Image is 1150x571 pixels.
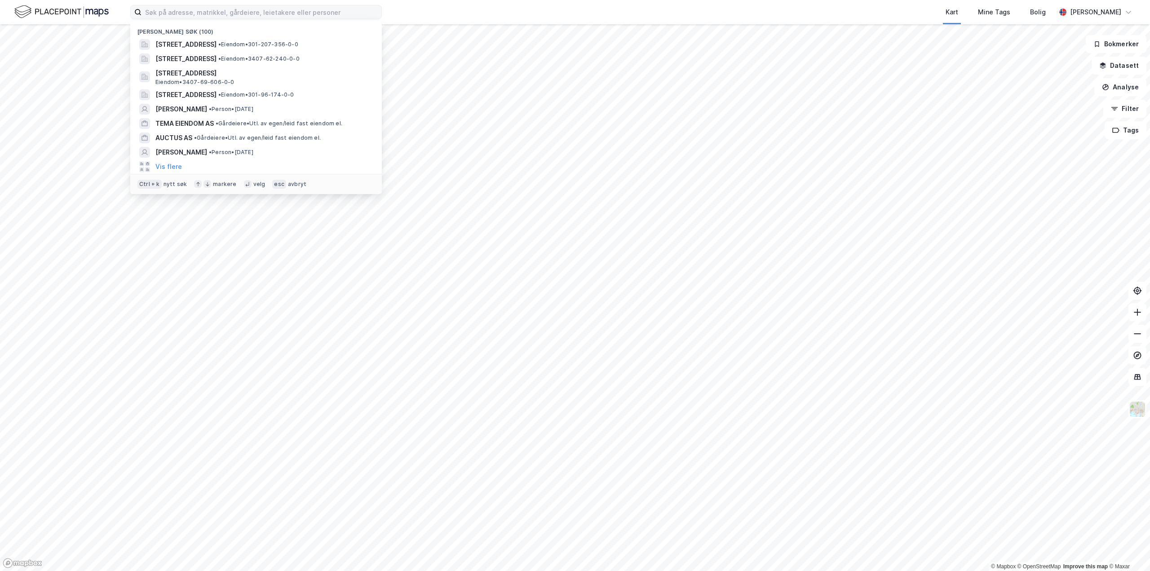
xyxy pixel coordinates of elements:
[209,149,212,155] span: •
[1086,35,1146,53] button: Bokmerker
[213,181,236,188] div: markere
[155,79,234,86] span: Eiendom • 3407-69-606-0-0
[155,133,192,143] span: AUCTUS AS
[1017,563,1061,570] a: OpenStreetMap
[288,181,306,188] div: avbryt
[155,89,217,100] span: [STREET_ADDRESS]
[155,161,182,172] button: Vis flere
[218,91,294,98] span: Eiendom • 301-96-174-0-0
[194,134,197,141] span: •
[946,7,958,18] div: Kart
[218,55,300,62] span: Eiendom • 3407-62-240-0-0
[216,120,342,127] span: Gårdeiere • Utl. av egen/leid fast eiendom el.
[164,181,187,188] div: nytt søk
[1063,563,1108,570] a: Improve this map
[14,4,109,20] img: logo.f888ab2527a4732fd821a326f86c7f29.svg
[209,106,212,112] span: •
[194,134,321,142] span: Gårdeiere • Utl. av egen/leid fast eiendom el.
[142,5,381,19] input: Søk på adresse, matrikkel, gårdeiere, leietakere eller personer
[155,147,207,158] span: [PERSON_NAME]
[1103,100,1146,118] button: Filter
[991,563,1016,570] a: Mapbox
[1105,121,1146,139] button: Tags
[155,53,217,64] span: [STREET_ADDRESS]
[218,55,221,62] span: •
[1070,7,1121,18] div: [PERSON_NAME]
[1094,78,1146,96] button: Analyse
[1105,528,1150,571] iframe: Chat Widget
[209,149,253,156] span: Person • [DATE]
[978,7,1010,18] div: Mine Tags
[218,41,298,48] span: Eiendom • 301-207-356-0-0
[272,180,286,189] div: esc
[137,180,162,189] div: Ctrl + k
[1030,7,1046,18] div: Bolig
[218,41,221,48] span: •
[216,120,218,127] span: •
[3,558,42,568] a: Mapbox homepage
[155,118,214,129] span: TEMA EIENDOM AS
[1129,401,1146,418] img: Z
[1092,57,1146,75] button: Datasett
[253,181,265,188] div: velg
[155,104,207,115] span: [PERSON_NAME]
[218,91,221,98] span: •
[155,68,371,79] span: [STREET_ADDRESS]
[130,21,382,37] div: [PERSON_NAME] søk (100)
[155,39,217,50] span: [STREET_ADDRESS]
[209,106,253,113] span: Person • [DATE]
